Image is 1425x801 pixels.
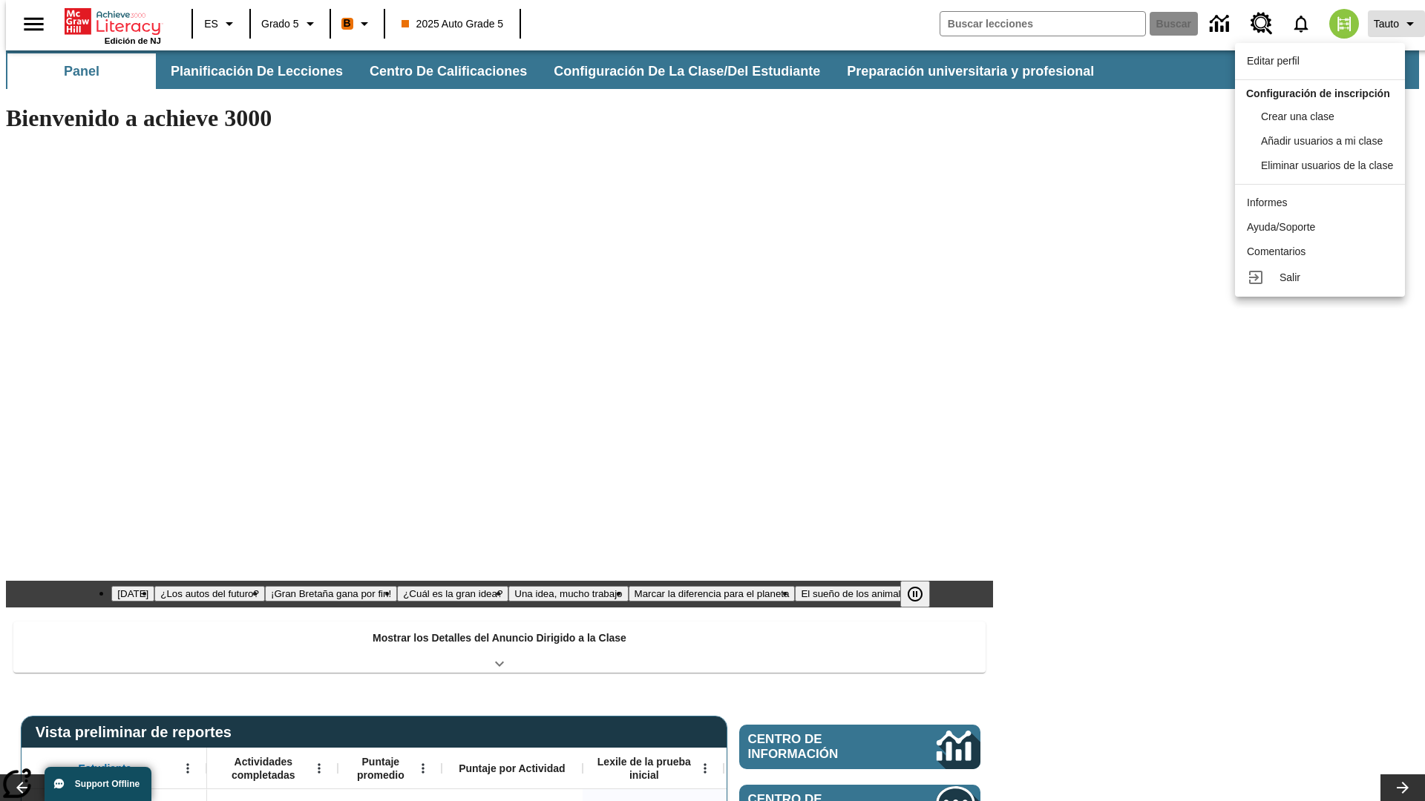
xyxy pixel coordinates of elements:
span: Ayuda/Soporte [1247,221,1315,233]
span: Comentarios [1247,245,1306,257]
span: Añadir usuarios a mi clase [1261,135,1383,147]
span: Eliminar usuarios de la clase [1261,159,1393,171]
span: Configuración de inscripción [1246,88,1390,99]
span: Crear una clase [1261,111,1334,122]
span: Informes [1247,197,1287,208]
span: Editar perfil [1247,55,1300,67]
span: Salir [1280,271,1300,283]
